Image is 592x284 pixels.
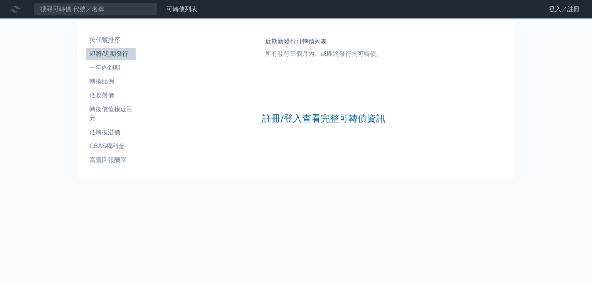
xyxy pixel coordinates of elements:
[166,5,197,13] a: 可轉債列表
[86,63,136,72] li: 一年內到期
[86,75,136,88] a: 轉換比例
[86,91,136,100] li: 低收盤價
[86,126,136,139] a: 低轉換溢價
[86,105,136,123] li: 轉換價值接近百元
[34,3,157,16] input: 搜尋可轉債 代號／名稱
[265,37,382,46] h1: 近期新發行可轉債列表
[86,140,136,152] a: CBAS權利金
[265,49,382,58] p: 所有發行三個月內、或即將發行的可轉債。
[86,49,136,58] li: 即將/近期發行
[543,3,586,15] a: 登入／註冊
[86,103,136,125] a: 轉換價值接近百元
[86,154,136,166] a: 高賣回報酬率
[86,34,136,46] a: 按代號排序
[86,128,136,137] li: 低轉換溢價
[86,155,136,165] li: 高賣回報酬率
[86,48,136,60] a: 即將/近期發行
[86,35,136,45] li: 按代號排序
[86,77,136,86] li: 轉換比例
[86,89,136,102] a: 低收盤價
[262,112,385,125] a: 註冊/登入查看完整可轉債資訊
[86,142,136,151] li: CBAS權利金
[86,62,136,74] a: 一年內到期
